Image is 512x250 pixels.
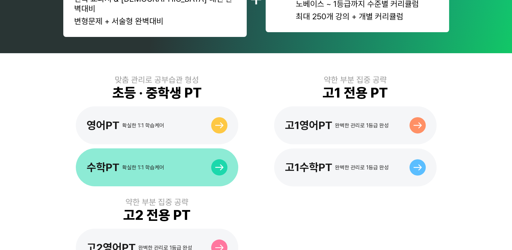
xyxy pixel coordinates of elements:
div: 변형문제 + 서술형 완벽대비 [74,16,236,26]
div: 확실한 1:1 학습케어 [122,122,164,129]
div: 영어PT [87,119,119,132]
div: 확실한 1:1 학습케어 [122,164,164,171]
div: 수학PT [87,161,119,174]
div: 초등 · 중학생 PT [112,85,202,101]
div: 고1영어PT [285,119,332,132]
div: 완벽한 관리로 1등급 완성 [335,164,389,171]
div: 약한 부분 집중 공략 [126,197,188,207]
div: 고2 전용 PT [123,207,191,223]
div: 약한 부분 집중 공략 [324,75,387,85]
div: 맞춤 관리로 공부습관 형성 [115,75,199,85]
div: 고1수학PT [285,161,332,174]
div: 완벽한 관리로 1등급 완성 [335,122,389,129]
div: 고1 전용 PT [322,85,388,101]
div: 최대 250개 강의 + 개별 커리큘럼 [296,12,419,21]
